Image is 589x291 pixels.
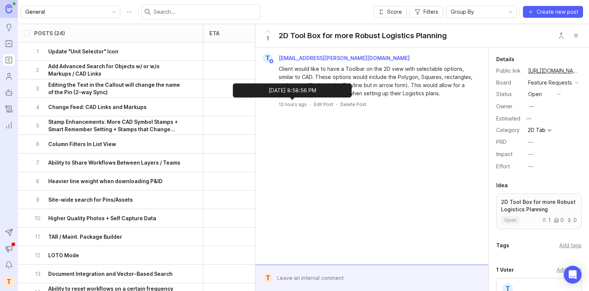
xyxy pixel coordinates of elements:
[496,102,522,110] div: Owner
[387,8,402,16] span: Score
[2,242,16,255] button: Announcements
[314,101,333,108] div: Edit Post
[34,233,41,241] p: 11
[526,149,536,159] button: Impact
[528,90,542,98] div: open
[2,102,16,116] a: Changelog
[34,153,182,172] button: 7Ability to Share Workflows Between Layers / Teams
[34,135,182,153] button: 6Column Filters In List View
[554,218,564,223] div: 0
[2,258,16,272] button: Notifications
[48,103,147,111] h6: Change Feed: CAD Links and Markups
[34,209,182,227] button: 10Higher Quality Photos + Self Capture Data
[34,66,41,74] p: 2
[48,252,79,259] h6: LOTO Mode
[34,196,41,204] p: 9
[108,9,120,15] svg: toggle icon
[48,48,118,55] h6: Update "Unit Selector" Icon
[526,162,536,171] button: Effort
[279,101,307,108] a: 12 hours ago
[2,275,16,288] button: T
[564,266,582,284] div: Open Intercom Messenger
[123,6,135,18] button: Roadmap options
[373,6,407,18] button: Score
[6,4,12,13] img: Canny Home
[34,98,182,116] button: 4Change Feed: CAD Links and Markups
[34,172,182,190] button: 8Heavier line weight when downloading P&ID
[541,218,551,223] div: 1
[501,198,577,213] p: 2D Tool Box for more Robust Logistics Planning
[2,86,16,99] a: Autopilot
[34,48,41,55] p: 1
[34,30,65,36] div: Posts (24)
[34,122,41,129] p: 5
[557,266,582,274] div: Add voter
[2,119,16,132] a: Reporting
[496,241,509,250] div: Tags
[504,217,516,223] span: open
[34,103,41,111] p: 4
[310,101,311,108] div: ·
[48,178,163,185] h6: Heavier line weight when downloading P&ID
[569,28,583,43] button: Close button
[279,65,474,97] div: Client would like to have a Toolbar on the 2D view with selectable options, similar to CAD. These...
[2,70,16,83] a: Users
[34,61,182,79] button: 2Add Advanced Search for Objects w/ or w/o Markups / CAD Links
[48,81,182,96] h6: Editing the Text in the Callout will change the name of the Pin (2-way Sync)
[266,34,269,43] span: 1
[496,67,522,75] div: Public link
[537,8,578,16] span: Create new post
[279,55,410,61] span: [EMAIL_ADDRESS][PERSON_NAME][DOMAIN_NAME]
[554,28,569,43] button: Close button
[48,196,133,204] h6: Site-wide search for Pins/Assets
[496,181,508,190] div: Idea
[496,90,522,98] div: Status
[528,150,533,158] div: —
[25,8,107,16] input: General
[34,116,182,135] button: 5Stamp Enhancements: More CAD Symbol Stamps + Smart Remember Setting + Stamps that Change Color t...
[233,83,352,97] div: [DATE] 8:58:56 PM
[34,178,41,185] p: 8
[48,233,122,241] h6: TAR / Maint. Package Builder
[48,215,156,222] h6: Higher Quality Photos + Self Capture Data
[34,265,182,283] button: 13Document Integration and Vector-Based Search
[567,218,577,223] div: 0
[524,114,534,123] div: —
[504,9,516,15] svg: toggle icon
[264,273,273,283] div: T
[279,30,447,41] div: 2D Tool Box for more Robust Logistics Planning
[21,6,120,18] div: toggle menu
[2,226,16,239] button: Send to Autopilot
[34,246,182,264] button: 12LOTO Mode
[559,241,582,249] div: Add tags
[2,53,16,67] a: Roadmaps
[496,79,522,87] div: Board
[496,126,522,134] div: Category
[34,252,41,259] p: 12
[209,30,220,36] div: eta
[2,21,16,34] a: Ideas
[529,102,534,110] div: —
[423,8,438,16] span: Filters
[269,59,274,64] img: member badge
[2,37,16,50] a: Portal
[340,101,366,108] div: Delete Post
[48,159,180,166] h6: Ability to Share Workflows Between Layers / Teams
[154,8,257,16] input: Search...
[496,151,513,157] label: Impact
[528,138,533,146] div: —
[48,140,116,148] h6: Column Filters In List View
[336,101,337,108] div: ·
[34,85,41,92] p: 3
[34,42,182,60] button: 1Update "Unit Selector" Icon
[496,163,510,169] label: Effort
[446,6,517,18] div: toggle menu
[34,228,182,246] button: 11TAR / Maint. Package Builder
[48,118,182,133] h6: Stamp Enhancements: More CAD Symbol Stamps + Smart Remember Setting + Stamps that Change Color to...
[526,66,582,76] a: [URL][DOMAIN_NAME]
[258,53,416,63] a: t[EMAIL_ADDRESS][PERSON_NAME][DOMAIN_NAME]
[34,159,41,166] p: 7
[410,6,443,18] button: Filters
